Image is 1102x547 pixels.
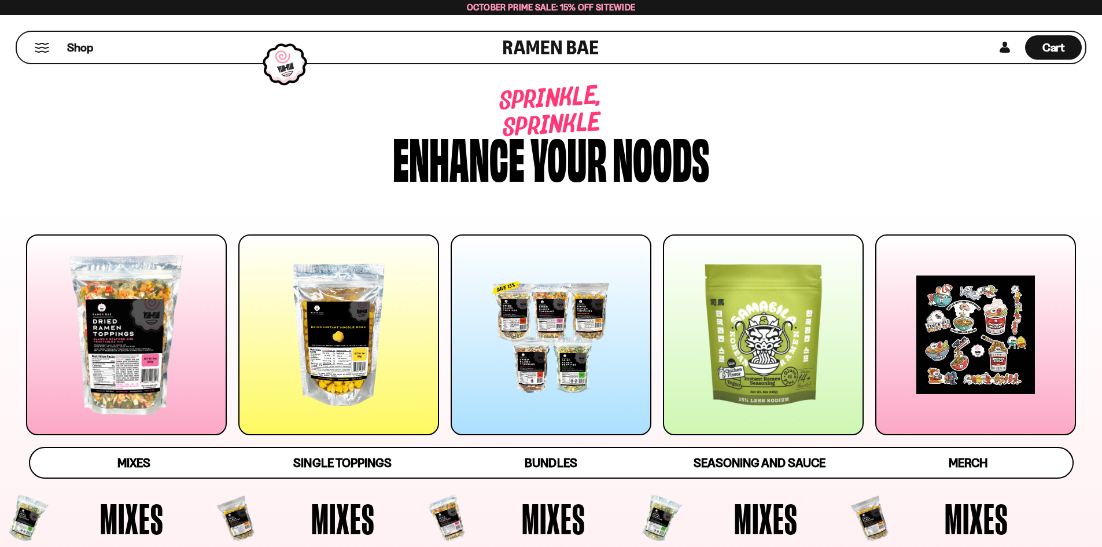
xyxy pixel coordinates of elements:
[467,2,636,13] span: October Prime Sale: 15% off Sitewide
[1025,32,1082,63] div: Cart
[30,448,238,478] a: Mixes
[67,35,93,60] a: Shop
[293,456,391,470] span: Single Toppings
[447,448,655,478] a: Bundles
[522,497,585,540] span: Mixes
[117,456,150,470] span: Mixes
[694,456,825,470] span: Seasoning and Sauce
[530,129,607,184] div: your
[1042,41,1065,54] span: Cart
[864,448,1072,478] a: Merch
[238,448,447,478] a: Single Toppings
[100,497,164,540] span: Mixes
[949,456,987,470] span: Merch
[311,497,375,540] span: Mixes
[393,129,525,184] div: Enhance
[945,497,1008,540] span: Mixes
[613,129,709,184] div: noods
[34,43,50,53] button: Mobile Menu Trigger
[525,456,577,470] span: Bundles
[734,497,798,540] span: Mixes
[67,40,93,56] span: Shop
[655,448,864,478] a: Seasoning and Sauce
